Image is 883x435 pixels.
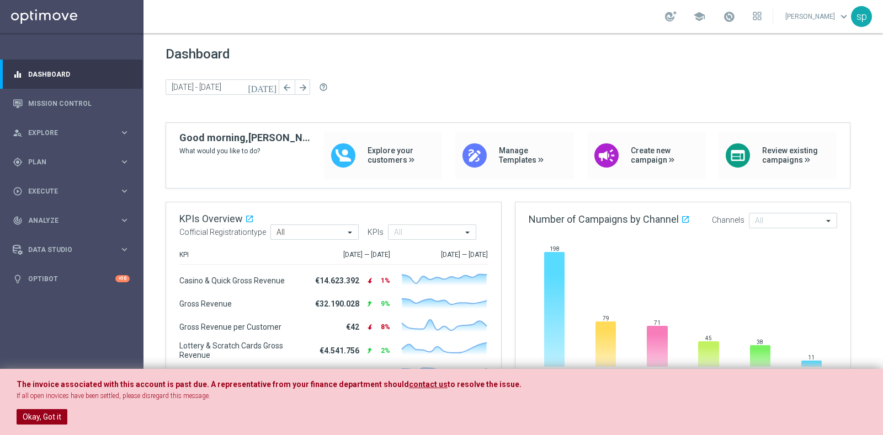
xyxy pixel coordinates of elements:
div: sp [851,6,872,27]
div: Execute [13,186,119,196]
span: The invoice associated with this account is past due. A representative from your finance departme... [17,380,409,389]
span: Explore [28,130,119,136]
button: play_circle_outline Execute keyboard_arrow_right [12,187,130,196]
a: Optibot [28,264,115,293]
button: person_search Explore keyboard_arrow_right [12,128,130,137]
div: +10 [115,275,130,282]
i: keyboard_arrow_right [119,244,130,255]
i: keyboard_arrow_right [119,157,130,167]
span: school [693,10,705,23]
a: Mission Control [28,89,130,118]
button: gps_fixed Plan keyboard_arrow_right [12,158,130,167]
i: equalizer [13,69,23,79]
i: play_circle_outline [13,186,23,196]
button: Data Studio keyboard_arrow_right [12,245,130,254]
span: Analyze [28,217,119,224]
span: to resolve the issue. [448,380,522,389]
i: keyboard_arrow_right [119,127,130,138]
span: Plan [28,159,119,165]
button: track_changes Analyze keyboard_arrow_right [12,216,130,225]
button: Okay, Got it [17,409,67,425]
div: Plan [13,157,119,167]
i: keyboard_arrow_right [119,186,130,196]
div: Optibot [13,264,130,293]
button: equalizer Dashboard [12,70,130,79]
a: [PERSON_NAME]keyboard_arrow_down [784,8,851,25]
p: If all open inovices have been settled, please disregard this message. [17,391,866,401]
button: Mission Control [12,99,130,108]
i: track_changes [13,216,23,225]
i: keyboard_arrow_right [119,215,130,225]
button: lightbulb Optibot +10 [12,275,130,283]
div: Data Studio [13,245,119,255]
span: Data Studio [28,246,119,253]
div: Explore [13,128,119,138]
div: Analyze [13,216,119,225]
a: contact us [409,380,448,389]
div: Mission Control [13,89,130,118]
span: Execute [28,188,119,195]
div: Dashboard [13,60,130,89]
i: person_search [13,128,23,138]
i: gps_fixed [13,157,23,167]
a: Dashboard [28,60,130,89]
span: keyboard_arrow_down [838,10,850,23]
i: lightbulb [13,274,23,284]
